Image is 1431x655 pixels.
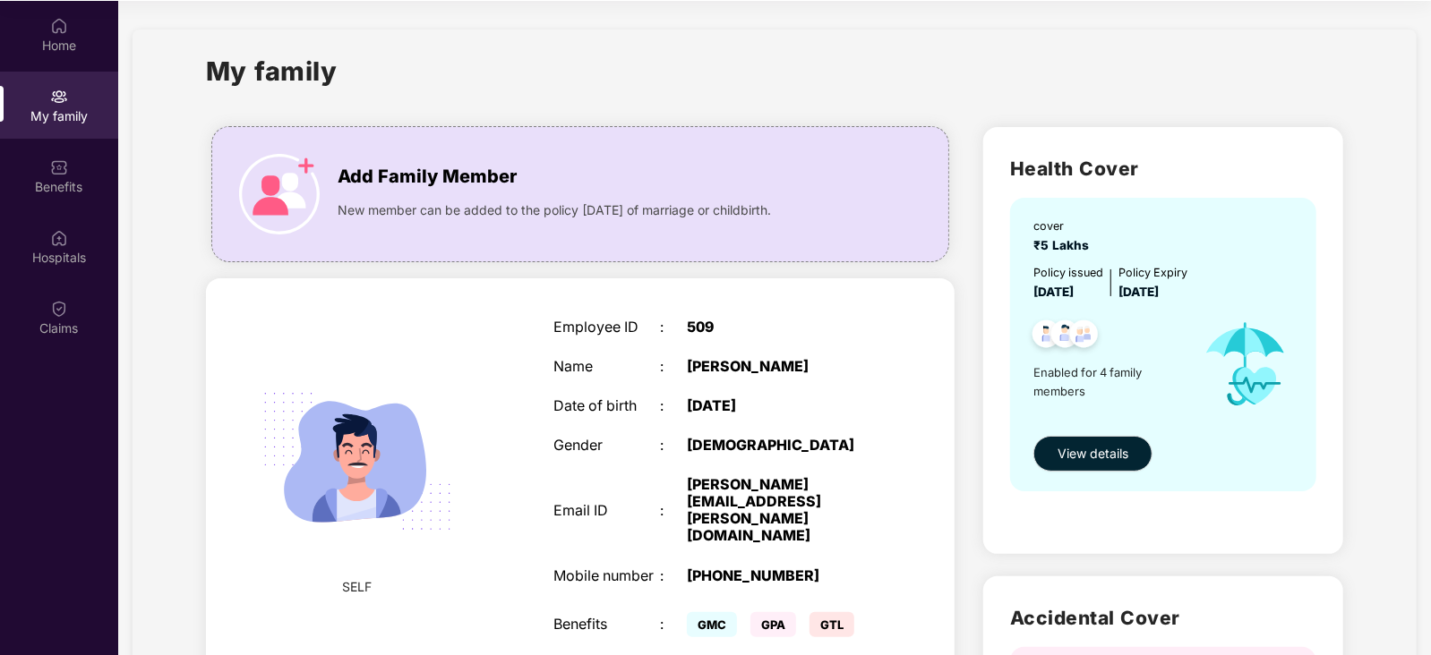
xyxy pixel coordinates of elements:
div: Benefits [553,616,660,633]
div: [DEMOGRAPHIC_DATA] [687,437,874,454]
h2: Health Cover [1010,154,1316,183]
img: svg+xml;base64,PHN2ZyB4bWxucz0iaHR0cDovL3d3dy53My5vcmcvMjAwMC9zdmciIHdpZHRoPSI0OC45NDMiIGhlaWdodD... [1062,315,1106,359]
div: [DATE] [687,397,874,414]
img: icon [1187,302,1304,428]
span: GTL [810,612,854,637]
div: : [661,358,688,375]
div: [PHONE_NUMBER] [687,567,874,584]
div: Email ID [553,502,660,519]
div: [PERSON_NAME] [687,358,874,375]
span: [DATE] [1033,285,1074,299]
img: svg+xml;base64,PHN2ZyB3aWR0aD0iMjAiIGhlaWdodD0iMjAiIHZpZXdCb3g9IjAgMCAyMCAyMCIgZmlsbD0ibm9uZSIgeG... [50,88,68,106]
img: svg+xml;base64,PHN2ZyB4bWxucz0iaHR0cDovL3d3dy53My5vcmcvMjAwMC9zdmciIHdpZHRoPSIyMjQiIGhlaWdodD0iMT... [241,345,474,578]
span: Enabled for 4 family members [1033,363,1187,400]
div: : [661,437,688,454]
div: Date of birth [553,397,660,414]
h2: Accidental Cover [1010,603,1316,633]
div: Policy Expiry [1118,264,1187,282]
img: svg+xml;base64,PHN2ZyBpZD0iQ2xhaW0iIHhtbG5zPSJodHRwOi8vd3d3LnczLm9yZy8yMDAwL3N2ZyIgd2lkdGg9IjIwIi... [50,300,68,318]
div: [PERSON_NAME][EMAIL_ADDRESS][PERSON_NAME][DOMAIN_NAME] [687,476,874,544]
span: GPA [750,612,796,637]
img: svg+xml;base64,PHN2ZyB4bWxucz0iaHR0cDovL3d3dy53My5vcmcvMjAwMC9zdmciIHdpZHRoPSI0OC45NDMiIGhlaWdodD... [1043,315,1087,359]
img: svg+xml;base64,PHN2ZyB4bWxucz0iaHR0cDovL3d3dy53My5vcmcvMjAwMC9zdmciIHdpZHRoPSI0OC45NDMiIGhlaWdodD... [1024,315,1068,359]
div: : [661,319,688,336]
img: svg+xml;base64,PHN2ZyBpZD0iSG9zcGl0YWxzIiB4bWxucz0iaHR0cDovL3d3dy53My5vcmcvMjAwMC9zdmciIHdpZHRoPS... [50,229,68,247]
button: View details [1033,436,1153,472]
div: Mobile number [553,567,660,584]
img: icon [239,154,320,234]
img: svg+xml;base64,PHN2ZyBpZD0iSG9tZSIgeG1sbnM9Imh0dHA6Ly93d3cudzMub3JnLzIwMDAvc3ZnIiB3aWR0aD0iMjAiIG... [50,17,68,35]
div: : [661,567,688,584]
div: : [661,397,688,414]
span: New member can be added to the policy [DATE] of marriage or childbirth. [338,200,771,220]
div: : [661,616,688,633]
img: svg+xml;base64,PHN2ZyBpZD0iQmVuZWZpdHMiIHhtbG5zPSJodHRwOi8vd3d3LnczLm9yZy8yMDAwL3N2ZyIgd2lkdGg9Ij... [50,158,68,176]
span: GMC [687,612,737,637]
div: Name [553,358,660,375]
div: Employee ID [553,319,660,336]
span: View details [1058,444,1128,464]
div: Policy issued [1033,264,1103,282]
div: cover [1033,217,1096,235]
div: 509 [687,319,874,336]
h1: My family [206,51,338,91]
span: Add Family Member [338,163,517,191]
span: SELF [343,577,373,597]
div: : [661,502,688,519]
div: Gender [553,437,660,454]
span: ₹5 Lakhs [1033,238,1096,252]
span: [DATE] [1118,285,1159,299]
